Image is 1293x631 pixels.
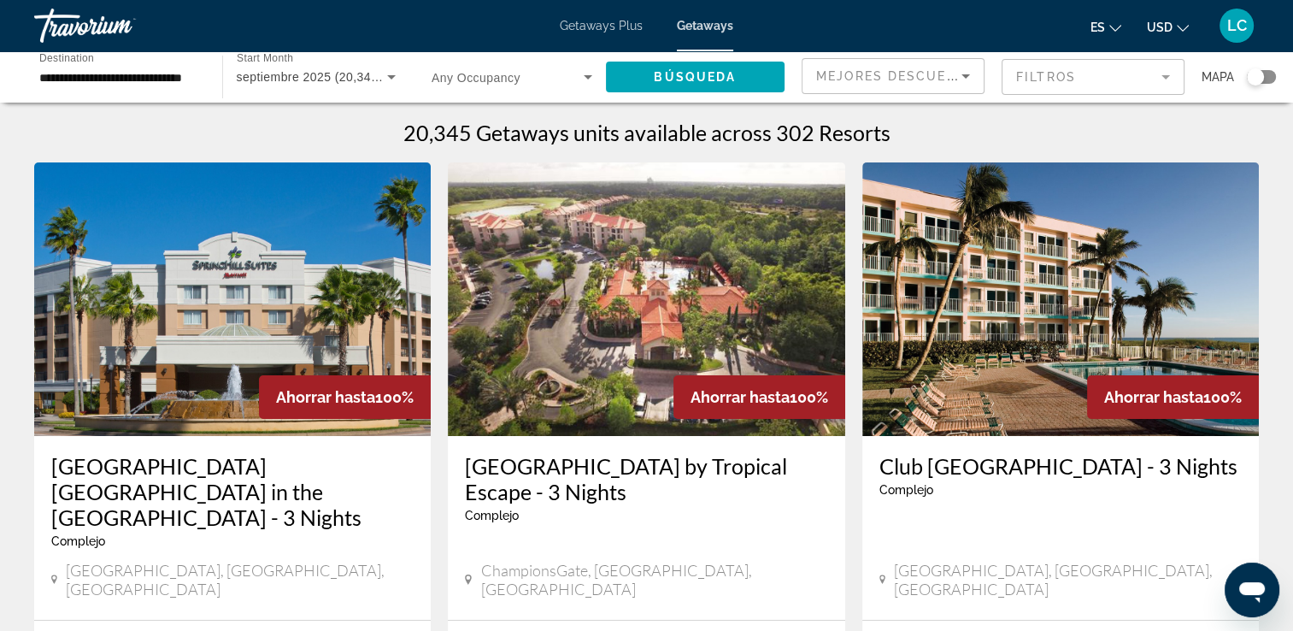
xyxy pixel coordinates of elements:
button: Change language [1090,15,1121,39]
span: Complejo [879,483,933,497]
span: LC [1227,17,1247,34]
span: USD [1147,21,1173,34]
button: Filter [1002,58,1184,96]
a: [GEOGRAPHIC_DATA] [GEOGRAPHIC_DATA] in the [GEOGRAPHIC_DATA] - 3 Nights [51,453,414,530]
a: [GEOGRAPHIC_DATA] by Tropical Escape - 3 Nights [465,453,827,504]
span: Any Occupancy [432,71,520,85]
span: es [1090,21,1105,34]
mat-select: Sort by [816,66,970,86]
span: [GEOGRAPHIC_DATA], [GEOGRAPHIC_DATA], [GEOGRAPHIC_DATA] [894,561,1242,599]
span: Complejo [465,509,519,522]
span: Ahorrar hasta [691,388,790,406]
div: 100% [259,375,431,419]
span: Complejo [51,534,105,548]
img: RX07E01X.jpg [448,162,844,436]
span: Start Month [237,53,293,64]
div: 100% [673,375,845,419]
div: 100% [1087,375,1259,419]
img: 2890E01X.jpg [862,162,1259,436]
button: Change currency [1147,15,1189,39]
span: [GEOGRAPHIC_DATA], [GEOGRAPHIC_DATA], [GEOGRAPHIC_DATA] [66,561,414,599]
span: ChampionsGate, [GEOGRAPHIC_DATA], [GEOGRAPHIC_DATA] [480,561,827,599]
a: Getaways Plus [560,19,643,32]
h1: 20,345 Getaways units available across 302 Resorts [403,120,890,145]
a: Club [GEOGRAPHIC_DATA] - 3 Nights [879,453,1242,479]
span: Mejores descuentos [816,69,987,83]
a: Travorium [34,3,205,48]
span: Búsqueda [654,70,736,84]
span: Ahorrar hasta [276,388,375,406]
a: Getaways [677,19,733,32]
img: RR27E01X.jpg [34,162,431,436]
span: septiembre 2025 (20,345 units available) [237,70,467,84]
span: Ahorrar hasta [1104,388,1203,406]
span: Destination [39,52,94,63]
button: User Menu [1214,8,1259,44]
iframe: Button to launch messaging window [1225,563,1279,617]
span: Mapa [1202,65,1234,89]
button: Búsqueda [606,62,785,92]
